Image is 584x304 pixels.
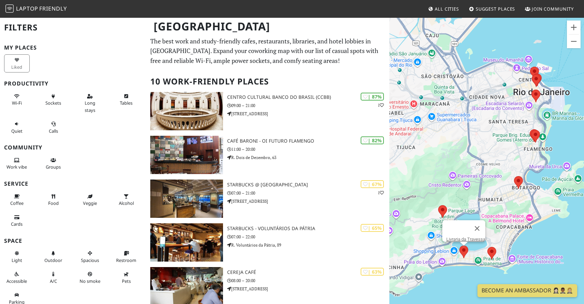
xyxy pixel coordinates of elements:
[11,221,23,227] span: Credit cards
[227,102,389,109] p: 09:00 – 21:00
[361,180,384,188] div: | 67%
[378,189,384,196] p: 1
[227,190,389,196] p: 07:00 – 21:00
[41,191,66,209] button: Food
[4,80,142,87] h3: Productivity
[77,268,103,287] button: No smoke
[227,154,389,161] p: R. Dois de Dezembro, 63
[425,3,462,15] a: All Cities
[116,257,136,263] span: Restroom
[361,136,384,144] div: | 82%
[12,257,22,263] span: Natural light
[227,234,389,240] p: 07:00 – 22:00
[567,21,581,34] button: Zoom in
[12,100,22,106] span: Stable Wi-Fi
[4,144,142,151] h3: Community
[120,100,133,106] span: Work-friendly tables
[119,200,134,206] span: Alcohol
[50,278,57,284] span: Air conditioned
[4,17,142,38] h2: Filters
[10,200,24,206] span: Coffee
[85,100,95,113] span: Long stays
[150,92,223,130] img: Centro Cultural Banco do Brasil (CCBB)
[39,5,67,12] span: Friendly
[114,191,139,209] button: Alcohol
[122,278,131,284] span: Pet friendly
[77,191,103,209] button: Veggie
[49,128,58,134] span: Video/audio calls
[146,136,390,174] a: Café Baroni - Oi Futuro Flamengo | 82% Café Baroni - Oi Futuro Flamengo 11:00 – 20:00 R. Dois de ...
[77,248,103,266] button: Spacious
[4,238,142,244] h3: Space
[4,268,30,287] button: Accessible
[227,198,389,204] p: [STREET_ADDRESS]
[6,278,27,284] span: Accessible
[41,91,66,109] button: Sockets
[227,138,389,144] h3: Café Baroni - Oi Futuro Flamengo
[567,35,581,48] button: Zoom out
[227,269,389,275] h3: Cereja Café
[361,224,384,232] div: | 65%
[4,44,142,51] h3: My Places
[44,257,62,263] span: Outdoor area
[114,268,139,287] button: Pets
[227,182,389,188] h3: Starbucks @ [GEOGRAPHIC_DATA]
[4,181,142,187] h3: Service
[446,237,485,242] a: Livraria da Travessa
[114,91,139,109] button: Tables
[4,191,30,209] button: Coffee
[361,268,384,276] div: | 63%
[81,257,99,263] span: Spacious
[146,92,390,130] a: Centro Cultural Banco do Brasil (CCBB) | 87% 1 Centro Cultural Banco do Brasil (CCBB) 09:00 – 21:...
[532,6,574,12] span: Join Community
[83,200,97,206] span: Veggie
[150,71,386,92] h2: 10 Work-Friendly Places
[77,91,103,116] button: Long stays
[80,278,100,284] span: Smoke free
[45,100,61,106] span: Power sockets
[227,277,389,284] p: 08:00 – 20:00
[46,164,61,170] span: Group tables
[150,36,386,66] p: The best work and study-friendly cafes, restaurants, libraries, and hotel lobbies in [GEOGRAPHIC_...
[16,5,38,12] span: Laptop
[227,226,389,232] h3: Starbucks - Voluntários da Pátria
[227,94,389,100] h3: Centro Cultural Banco do Brasil (CCBB)
[4,155,30,173] button: Work vibe
[146,223,390,262] a: Starbucks - Voluntários da Pátria | 65% Starbucks - Voluntários da Pátria 07:00 – 22:00 R. Volunt...
[4,118,30,136] button: Quiet
[378,102,384,108] p: 1
[227,286,389,292] p: [STREET_ADDRESS]
[146,180,390,218] a: Starbucks @ Rua do Carmo | 67% 1 Starbucks @ [GEOGRAPHIC_DATA] 07:00 – 21:00 [STREET_ADDRESS]
[41,118,66,136] button: Calls
[435,6,459,12] span: All Cities
[150,136,223,174] img: Café Baroni - Oi Futuro Flamengo
[227,110,389,117] p: [STREET_ADDRESS]
[11,128,23,134] span: Quiet
[4,91,30,109] button: Wi-Fi
[114,248,139,266] button: Restroom
[476,6,515,12] span: Suggest Places
[6,164,27,170] span: People working
[41,268,66,287] button: A/C
[466,3,518,15] a: Suggest Places
[148,17,388,36] h1: [GEOGRAPHIC_DATA]
[48,200,59,206] span: Food
[227,242,389,248] p: R. Voluntários da Pátria, 89
[477,284,577,297] a: Become an Ambassador 🤵🏻‍♀️🤵🏾‍♂️🤵🏼‍♀️
[4,248,30,266] button: Light
[41,248,66,266] button: Outdoor
[150,180,223,218] img: Starbucks @ Rua do Carmo
[150,223,223,262] img: Starbucks - Voluntários da Pátria
[361,93,384,101] div: | 87%
[227,146,389,153] p: 11:00 – 20:00
[41,155,66,173] button: Groups
[469,220,485,237] button: Close
[4,212,30,230] button: Cards
[5,4,14,13] img: LaptopFriendly
[522,3,576,15] a: Join Community
[5,3,67,15] a: LaptopFriendly LaptopFriendly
